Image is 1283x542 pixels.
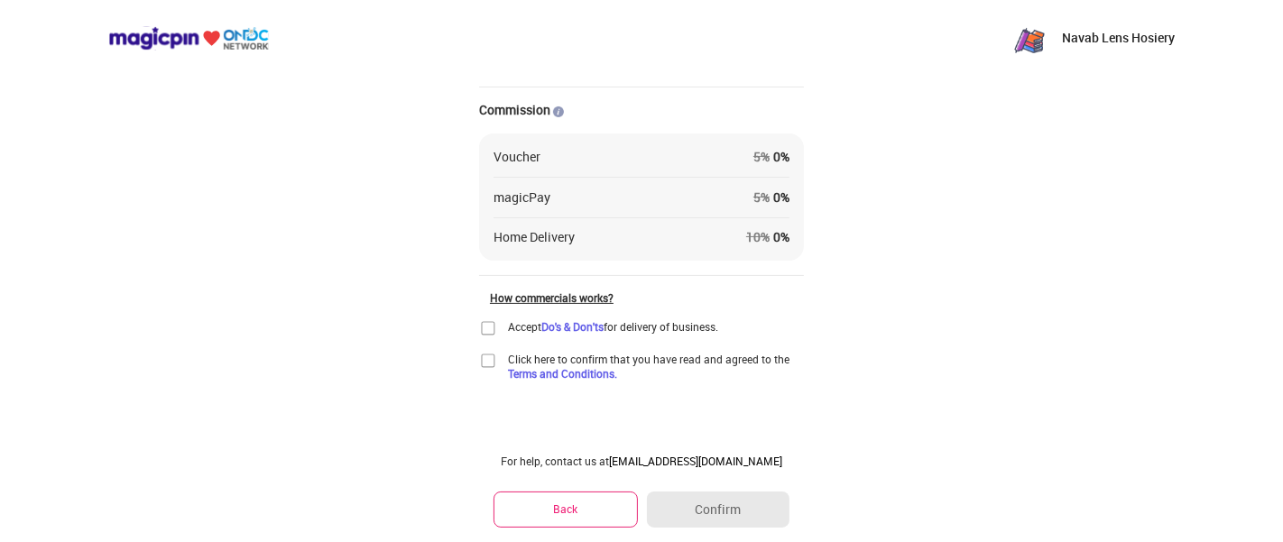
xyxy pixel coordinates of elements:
[753,148,789,165] span: 0 %
[609,454,782,468] a: [EMAIL_ADDRESS][DOMAIN_NAME]
[746,228,770,245] span: 10 %
[753,188,770,206] span: 5 %
[479,352,497,370] img: home-delivery-unchecked-checkbox-icon.f10e6f61.svg
[541,319,604,334] a: Do's & Don'ts
[479,101,804,119] div: Commission
[647,491,789,528] button: Confirm
[508,319,718,334] div: Accept for delivery of business.
[494,491,638,527] button: Back
[494,188,550,207] div: magicPay
[108,26,269,51] img: ondc-logo-new-small.8a59708e.svg
[746,228,789,245] span: 0 %
[508,352,804,381] span: Click here to confirm that you have read and agreed to the
[479,319,497,337] img: home-delivery-unchecked-checkbox-icon.f10e6f61.svg
[494,148,540,166] div: Voucher
[508,366,617,381] a: Terms and Conditions.
[1062,29,1175,47] p: Navab Lens Hosiery
[490,290,804,305] div: How commercials works?
[753,188,789,206] span: 0 %
[1011,20,1048,56] img: zN8eeJ7_1yFC7u6ROh_yaNnuSMByXp4ytvKet0ObAKR-3G77a2RQhNqTzPi8_o_OMQ7Yu_PgX43RpeKyGayj_rdr-Pw
[494,228,575,246] div: Home Delivery
[753,148,770,165] span: 5 %
[553,106,564,117] img: AuROenoBPPGMAAAAAElFTkSuQmCC
[494,454,789,468] div: For help, contact us at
